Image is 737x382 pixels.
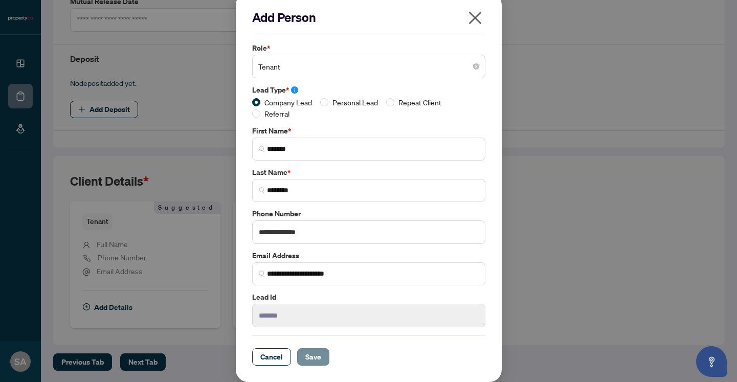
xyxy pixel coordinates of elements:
[291,86,298,94] span: info-circle
[473,63,479,70] span: close-circle
[394,97,445,108] span: Repeat Client
[259,271,265,277] img: search_icon
[328,97,382,108] span: Personal Lead
[252,348,291,366] button: Cancel
[259,146,265,152] img: search_icon
[297,348,329,366] button: Save
[252,9,485,26] h2: Add Person
[252,208,485,219] label: Phone Number
[252,291,485,303] label: Lead Id
[305,349,321,365] span: Save
[252,125,485,137] label: First Name
[260,349,283,365] span: Cancel
[259,187,265,193] img: search_icon
[258,57,479,76] span: Tenant
[260,108,294,119] span: Referral
[252,84,485,96] label: Lead Type
[260,97,316,108] span: Company Lead
[252,167,485,178] label: Last Name
[696,346,727,377] button: Open asap
[252,42,485,54] label: Role
[252,250,485,261] label: Email Address
[467,10,483,26] span: close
